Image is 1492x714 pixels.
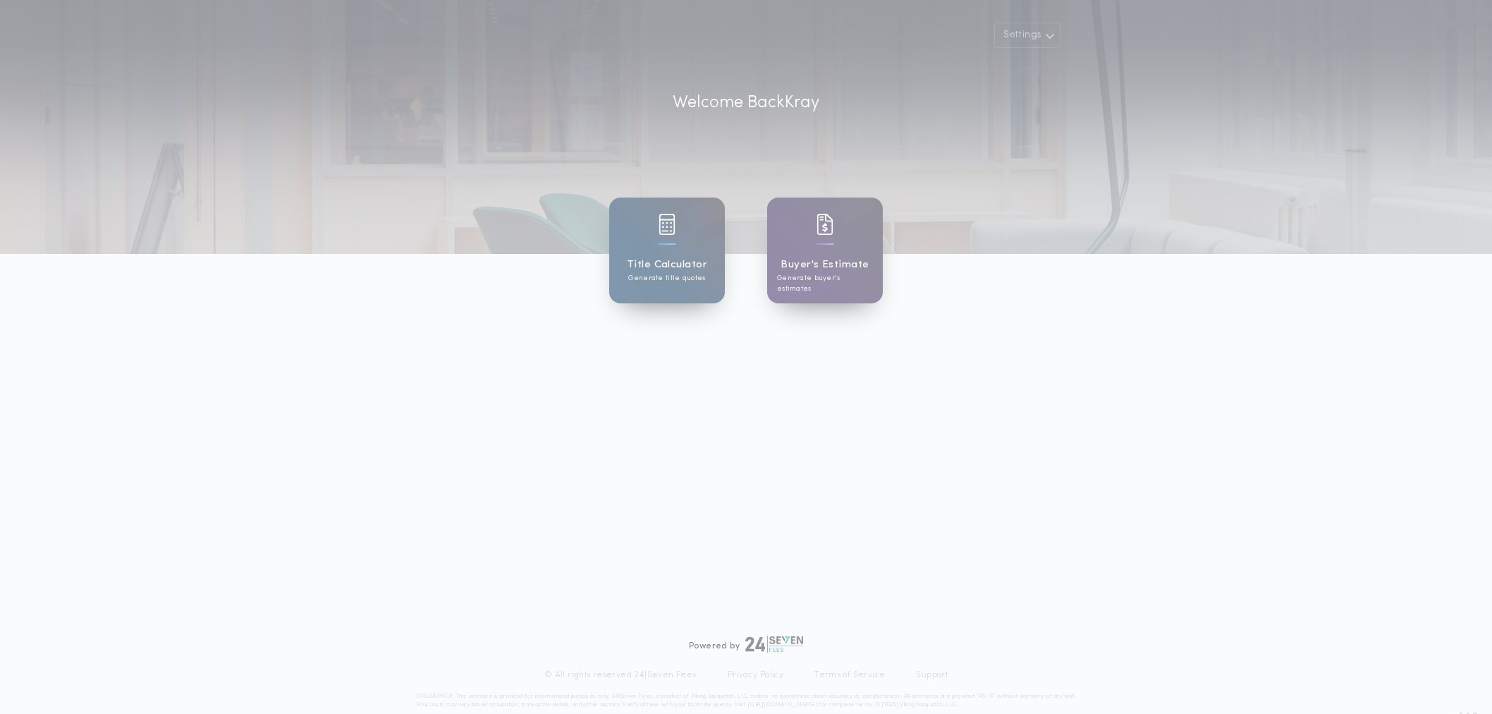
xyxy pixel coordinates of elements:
[627,257,707,273] h1: Title Calculator
[689,636,803,653] div: Powered by
[814,670,885,681] a: Terms of Service
[544,670,697,681] p: © All rights reserved. 24|Seven Fees
[994,23,1060,48] button: Settings
[817,214,833,235] img: card icon
[777,273,873,294] p: Generate buyer's estimates
[747,702,817,708] a: [URL][DOMAIN_NAME]
[659,214,675,235] img: card icon
[416,692,1076,709] p: DISCLAIMER: This estimate is provided for informational purposes only. 24|Seven Fees, a product o...
[767,198,883,303] a: card iconBuyer's EstimateGenerate buyer's estimates
[628,273,705,284] p: Generate title quotes
[781,257,869,273] h1: Buyer's Estimate
[609,198,725,303] a: card iconTitle CalculatorGenerate title quotes
[673,90,819,116] p: Welcome Back Kray
[916,670,948,681] a: Support
[728,670,784,681] a: Privacy Policy
[745,636,803,653] img: logo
